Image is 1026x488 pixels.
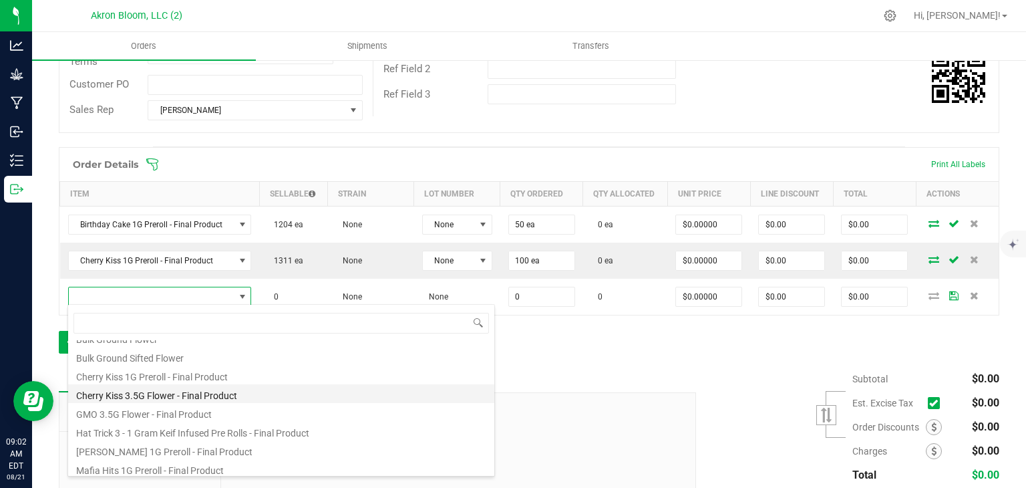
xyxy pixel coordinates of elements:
[10,125,23,138] inline-svg: Inbound
[964,291,984,299] span: Delete Order Detail
[852,374,888,384] span: Subtotal
[480,32,703,60] a: Transfers
[554,40,627,52] span: Transfers
[852,398,922,408] span: Est. Excise Tax
[509,215,574,234] input: 0
[328,181,414,206] th: Strain
[423,215,475,234] span: None
[944,219,964,227] span: Save Order Detail
[69,78,129,90] span: Customer PO
[336,220,362,229] span: None
[591,220,613,229] span: 0 ea
[336,256,362,265] span: None
[383,63,430,75] span: Ref Field 2
[842,287,907,306] input: 0
[932,49,985,103] img: Scan me!
[267,220,303,229] span: 1204 ea
[60,181,260,206] th: Item
[336,292,362,301] span: None
[972,372,999,385] span: $0.00
[500,181,583,206] th: Qty Ordered
[964,255,984,263] span: Delete Order Detail
[383,88,430,100] span: Ref Field 3
[972,396,999,409] span: $0.00
[833,181,916,206] th: Total
[852,469,876,481] span: Total
[676,215,741,234] input: 0
[10,96,23,110] inline-svg: Manufacturing
[10,154,23,167] inline-svg: Inventory
[414,181,500,206] th: Lot Number
[842,215,907,234] input: 0
[591,256,613,265] span: 0 ea
[69,251,234,270] span: Cherry Kiss 1G Preroll - Final Product
[59,331,148,354] button: Add New Detail
[972,420,999,433] span: $0.00
[73,159,138,170] h1: Order Details
[882,9,898,22] div: Manage settings
[916,181,999,206] th: Actions
[591,292,603,301] span: 0
[759,215,824,234] input: 0
[68,251,252,271] span: NO DATA FOUND
[10,182,23,196] inline-svg: Outbound
[750,181,833,206] th: Line Discount
[928,394,946,412] span: Calculate excise tax
[759,287,824,306] input: 0
[259,181,327,206] th: Sellable
[842,251,907,270] input: 0
[69,215,234,234] span: Birthday Cake 1G Preroll - Final Product
[329,40,405,52] span: Shipments
[148,101,345,120] span: [PERSON_NAME]
[91,10,182,21] span: Akron Bloom, LLC (2)
[964,219,984,227] span: Delete Order Detail
[676,251,741,270] input: 0
[6,472,26,482] p: 08/21
[13,381,53,421] iframe: Resource center
[69,104,114,116] span: Sales Rep
[759,251,824,270] input: 0
[267,292,279,301] span: 0
[509,287,574,306] input: 0
[852,422,926,433] span: Order Discounts
[972,469,999,481] span: $0.00
[667,181,750,206] th: Unit Price
[932,49,985,103] qrcode: 00000036
[944,291,964,299] span: Save Order Detail
[267,256,303,265] span: 1311 ea
[10,68,23,81] inline-svg: Grow
[32,32,256,60] a: Orders
[256,32,480,60] a: Shipments
[972,445,999,457] span: $0.00
[10,39,23,52] inline-svg: Analytics
[59,367,139,392] div: Notes
[676,287,741,306] input: 0
[68,215,252,235] span: NO DATA FOUND
[914,10,1001,21] span: Hi, [PERSON_NAME]!
[423,251,475,270] span: None
[6,436,26,472] p: 09:02 AM EDT
[113,40,174,52] span: Orders
[852,446,926,457] span: Charges
[583,181,668,206] th: Qty Allocated
[509,251,574,270] input: 0
[422,292,448,301] span: None
[944,255,964,263] span: Save Order Detail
